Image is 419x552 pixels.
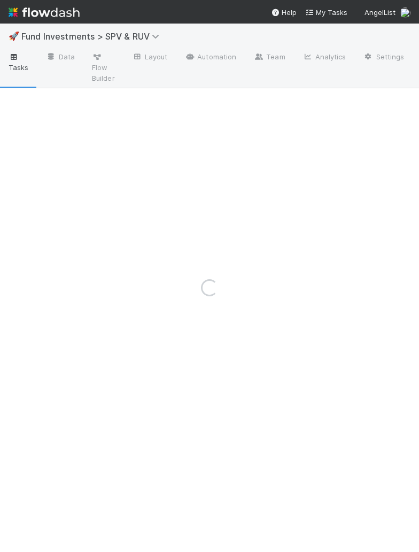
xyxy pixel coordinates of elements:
img: logo-inverted-e16ddd16eac7371096b0.svg [9,3,80,21]
span: My Tasks [305,8,347,17]
a: My Tasks [305,7,347,18]
div: Help [271,7,297,18]
span: AngelList [364,8,395,17]
img: avatar_2de93f86-b6c7-4495-bfe2-fb093354a53c.png [400,7,410,18]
